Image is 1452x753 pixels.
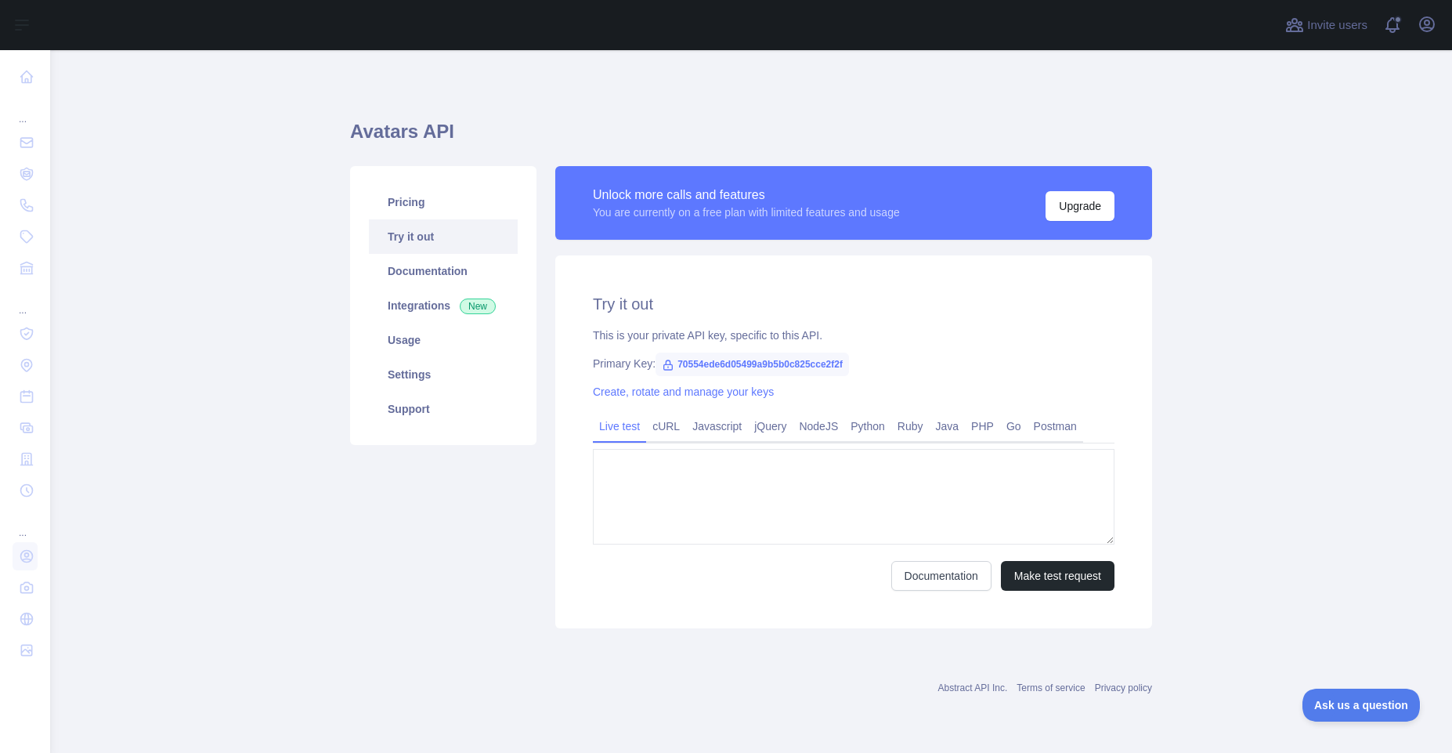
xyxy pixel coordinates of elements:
div: ... [13,508,38,539]
a: Live test [593,414,646,439]
a: Ruby [891,414,930,439]
div: ... [13,94,38,125]
button: Upgrade [1046,191,1114,221]
div: Primary Key: [593,356,1114,371]
a: Create, rotate and manage your keys [593,386,774,398]
span: New [460,299,496,314]
div: You are currently on a free plan with limited features and usage [593,205,900,220]
a: Support [369,392,518,426]
h2: Try it out [593,293,1114,315]
a: PHP [965,414,1000,439]
a: Java [930,414,966,439]
div: Unlock more calls and features [593,186,900,205]
a: Go [1000,414,1028,439]
a: Try it out [369,219,518,254]
h1: Avatars API [350,119,1152,157]
a: Settings [369,357,518,392]
div: ... [13,285,38,317]
a: Abstract API Inc. [938,682,1008,693]
a: Python [844,414,891,439]
iframe: Toggle Customer Support [1302,689,1421,722]
a: jQuery [748,414,793,439]
a: Documentation [891,561,991,591]
button: Make test request [1001,561,1114,591]
a: cURL [646,414,686,439]
span: Invite users [1307,16,1367,34]
a: Terms of service [1017,682,1085,693]
span: 70554ede6d05499a9b5b0c825cce2f2f [656,353,849,376]
a: Privacy policy [1095,682,1152,693]
a: Postman [1028,414,1083,439]
a: Documentation [369,254,518,288]
a: Javascript [686,414,748,439]
div: This is your private API key, specific to this API. [593,328,1114,343]
a: NodeJS [793,414,844,439]
a: Pricing [369,185,518,219]
a: Usage [369,323,518,357]
button: Invite users [1282,13,1371,38]
a: Integrations New [369,288,518,323]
